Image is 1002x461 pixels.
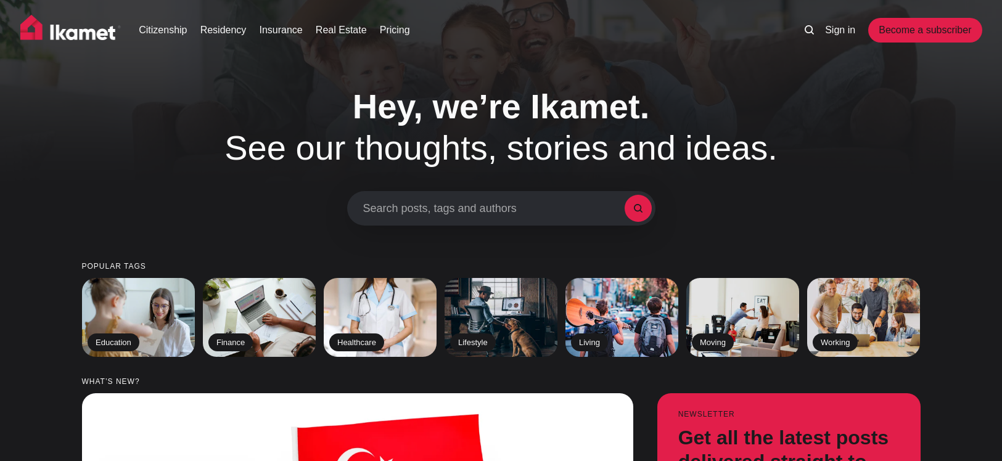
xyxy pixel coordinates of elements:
span: Hey, we’re Ikamet. [353,87,649,126]
h2: Healthcare [329,333,384,352]
a: Working [807,278,920,357]
h2: Living [571,333,608,352]
a: Real Estate [316,23,367,38]
img: Ikamet home [20,15,121,46]
a: Become a subscriber [868,18,982,43]
a: Insurance [259,23,302,38]
h2: Finance [208,333,253,352]
h2: Lifestyle [450,333,496,352]
a: Residency [200,23,247,38]
a: Healthcare [324,278,437,357]
small: What’s new? [82,378,921,386]
h2: Working [813,333,858,352]
a: Moving [686,278,799,357]
h2: Moving [692,333,734,352]
small: Popular tags [82,263,921,271]
h2: Education [88,333,139,352]
a: Pricing [380,23,410,38]
small: Newsletter [678,410,899,418]
h1: See our thoughts, stories and ideas. [187,86,816,168]
a: Citizenship [139,23,187,38]
a: Living [565,278,678,357]
a: Lifestyle [445,278,557,357]
a: Sign in [825,23,855,38]
a: Education [82,278,195,357]
span: Search posts, tags and authors [363,202,625,216]
a: Finance [203,278,316,357]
